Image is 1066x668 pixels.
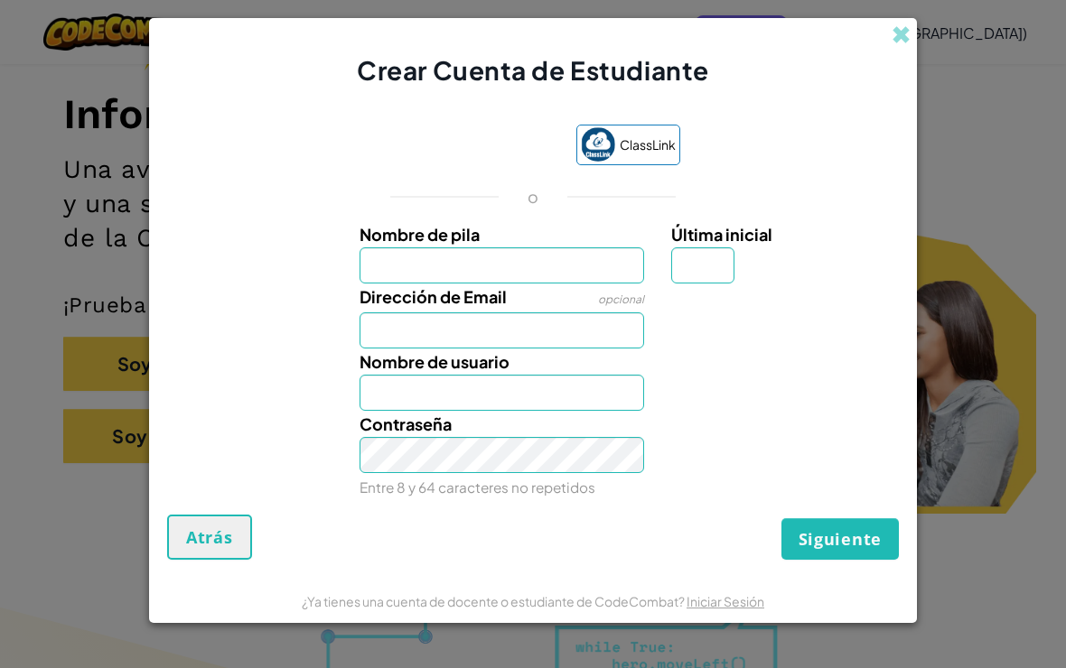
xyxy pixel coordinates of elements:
[377,126,567,166] iframe: Botón de Acceder con Google
[360,224,480,245] span: Nombre de pila
[386,126,558,166] div: Acceder con Google. Se abre en una pestaña nueva
[360,351,510,372] span: Nombre de usuario
[186,526,233,548] span: Atrás
[581,127,615,162] img: classlink-logo-small.png
[598,292,644,306] span: opcional
[671,224,772,245] span: Última inicial
[360,286,507,307] span: Dirección de Email
[620,132,676,158] span: ClassLink
[360,478,595,496] small: Entre 8 y 64 caracteres no repetidos
[360,413,452,434] span: Contraseña
[528,186,538,208] p: o
[167,515,252,560] button: Atrás
[695,18,1048,292] iframe: Diálogo de Acceder con Google
[357,54,709,86] span: Crear Cuenta de Estudiante
[799,528,882,550] span: Siguiente
[687,593,764,609] a: Iniciar Sesión
[781,518,899,560] button: Siguiente
[302,593,687,609] span: ¿Ya tienes una cuenta de docente o estudiante de CodeCombat?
